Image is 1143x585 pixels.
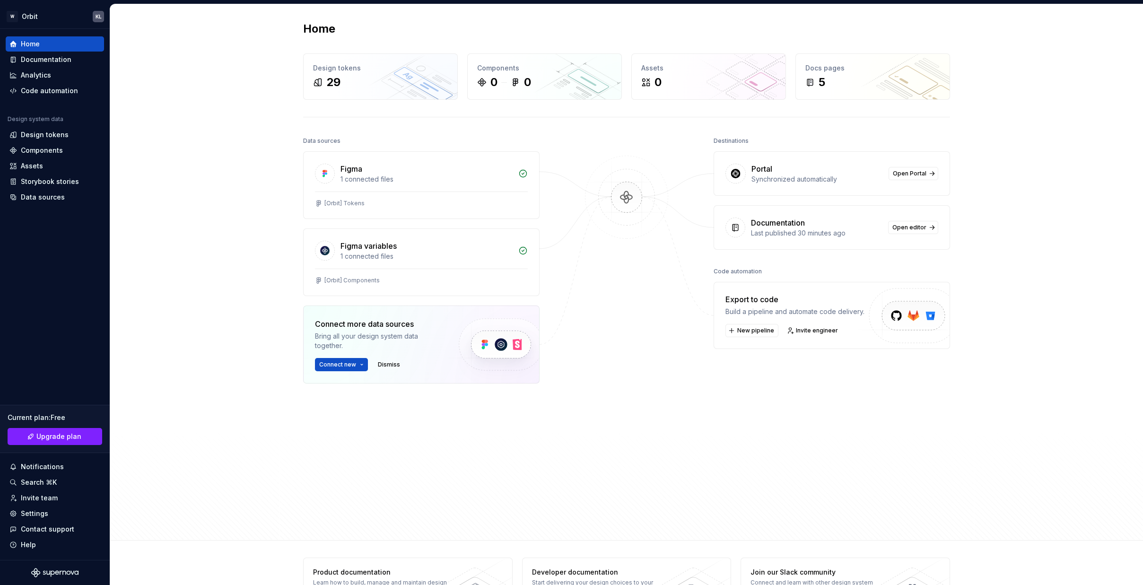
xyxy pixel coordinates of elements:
[6,522,104,537] button: Contact support
[930,395,1143,585] iframe: User feedback survey
[631,53,786,100] a: Assets0
[21,86,78,96] div: Code automation
[6,36,104,52] a: Home
[714,134,749,148] div: Destinations
[315,318,443,330] div: Connect more data sources
[31,568,79,577] svg: Supernova Logo
[467,53,622,100] a: Components00
[326,75,340,90] div: 29
[784,324,842,337] a: Invite engineer
[8,413,102,422] div: Current plan : Free
[21,55,71,64] div: Documentation
[889,167,938,180] a: Open Portal
[532,568,670,577] div: Developer documentation
[21,70,51,80] div: Analytics
[340,240,397,252] div: Figma variables
[21,509,48,518] div: Settings
[524,75,531,90] div: 0
[6,506,104,521] a: Settings
[6,190,104,205] a: Data sources
[725,307,864,316] div: Build a pipeline and automate code delivery.
[21,177,79,186] div: Storybook stories
[6,490,104,506] a: Invite team
[324,200,365,207] div: [Orbit] Tokens
[340,163,362,175] div: Figma
[490,75,497,90] div: 0
[892,224,926,231] span: Open editor
[324,277,380,284] div: [Orbit] Components
[303,151,540,219] a: Figma1 connected files[Orbit] Tokens
[6,537,104,552] button: Help
[313,568,451,577] div: Product documentation
[21,161,43,171] div: Assets
[6,158,104,174] a: Assets
[21,478,57,487] div: Search ⌘K
[737,327,774,334] span: New pipeline
[654,75,662,90] div: 0
[888,221,938,234] a: Open editor
[21,130,69,140] div: Design tokens
[6,475,104,490] button: Search ⌘K
[21,39,40,49] div: Home
[6,143,104,158] a: Components
[8,115,63,123] div: Design system data
[36,432,81,441] span: Upgrade plan
[477,63,612,73] div: Components
[6,459,104,474] button: Notifications
[751,217,805,228] div: Documentation
[313,63,448,73] div: Design tokens
[725,294,864,305] div: Export to code
[21,524,74,534] div: Contact support
[378,361,400,368] span: Dismiss
[303,134,340,148] div: Data sources
[315,358,368,371] button: Connect new
[6,174,104,189] a: Storybook stories
[750,568,888,577] div: Join our Slack community
[340,252,513,261] div: 1 connected files
[8,428,102,445] a: Upgrade plan
[6,127,104,142] a: Design tokens
[303,228,540,296] a: Figma variables1 connected files[Orbit] Components
[893,170,926,177] span: Open Portal
[374,358,404,371] button: Dismiss
[796,327,838,334] span: Invite engineer
[725,324,778,337] button: New pipeline
[714,265,762,278] div: Code automation
[21,540,36,550] div: Help
[819,75,825,90] div: 5
[303,21,335,36] h2: Home
[795,53,950,100] a: Docs pages5
[6,68,104,83] a: Analytics
[21,146,63,155] div: Components
[2,6,108,26] button: WOrbitKL
[6,83,104,98] a: Code automation
[751,228,882,238] div: Last published 30 minutes ago
[6,52,104,67] a: Documentation
[805,63,940,73] div: Docs pages
[340,175,513,184] div: 1 connected files
[96,13,102,20] div: KL
[21,493,58,503] div: Invite team
[21,462,64,471] div: Notifications
[751,163,772,175] div: Portal
[751,175,883,184] div: Synchronized automatically
[21,192,65,202] div: Data sources
[303,53,458,100] a: Design tokens29
[22,12,38,21] div: Orbit
[319,361,356,368] span: Connect new
[641,63,776,73] div: Assets
[7,11,18,22] div: W
[315,332,443,350] div: Bring all your design system data together.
